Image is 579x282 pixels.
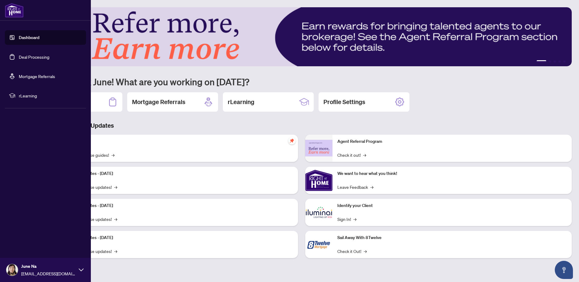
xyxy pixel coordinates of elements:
span: → [363,152,366,158]
img: Profile Icon [6,264,18,276]
span: [EMAIL_ADDRESS][DOMAIN_NAME] [21,270,76,277]
a: Sign In!→ [337,216,356,222]
span: pushpin [288,137,296,144]
img: We want to hear what you think! [305,167,333,194]
button: 2 [549,60,551,63]
button: Open asap [555,261,573,279]
button: 3 [554,60,556,63]
h2: rLearning [228,98,254,106]
a: Deal Processing [19,54,49,60]
img: Agent Referral Program [305,140,333,156]
p: Platform Updates - [DATE] [64,234,293,241]
p: We want to hear what you think! [337,170,567,177]
p: Sail Away With 8Twelve [337,234,567,241]
span: → [111,152,114,158]
span: → [353,216,356,222]
img: Identify your Client [305,199,333,226]
button: 5 [563,60,566,63]
a: Check it out!→ [337,152,366,158]
span: → [114,248,117,254]
a: Leave Feedback→ [337,184,373,190]
button: 4 [558,60,561,63]
p: Platform Updates - [DATE] [64,170,293,177]
p: Agent Referral Program [337,138,567,145]
span: → [364,248,367,254]
a: Dashboard [19,35,39,40]
p: Identify your Client [337,202,567,209]
h1: Welcome back June! What are you working on [DATE]? [31,76,572,87]
span: → [114,216,117,222]
button: 1 [537,60,546,63]
span: → [370,184,373,190]
img: Slide 0 [31,7,572,66]
h3: Brokerage & Industry Updates [31,121,572,130]
img: logo [5,3,24,18]
img: Sail Away With 8Twelve [305,231,333,258]
h2: Profile Settings [323,98,365,106]
span: June Na [21,263,76,270]
span: rLearning [19,92,82,99]
p: Platform Updates - [DATE] [64,202,293,209]
span: → [114,184,117,190]
a: Check it Out!→ [337,248,367,254]
a: Mortgage Referrals [19,74,55,79]
h2: Mortgage Referrals [132,98,185,106]
p: Self-Help [64,138,293,145]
